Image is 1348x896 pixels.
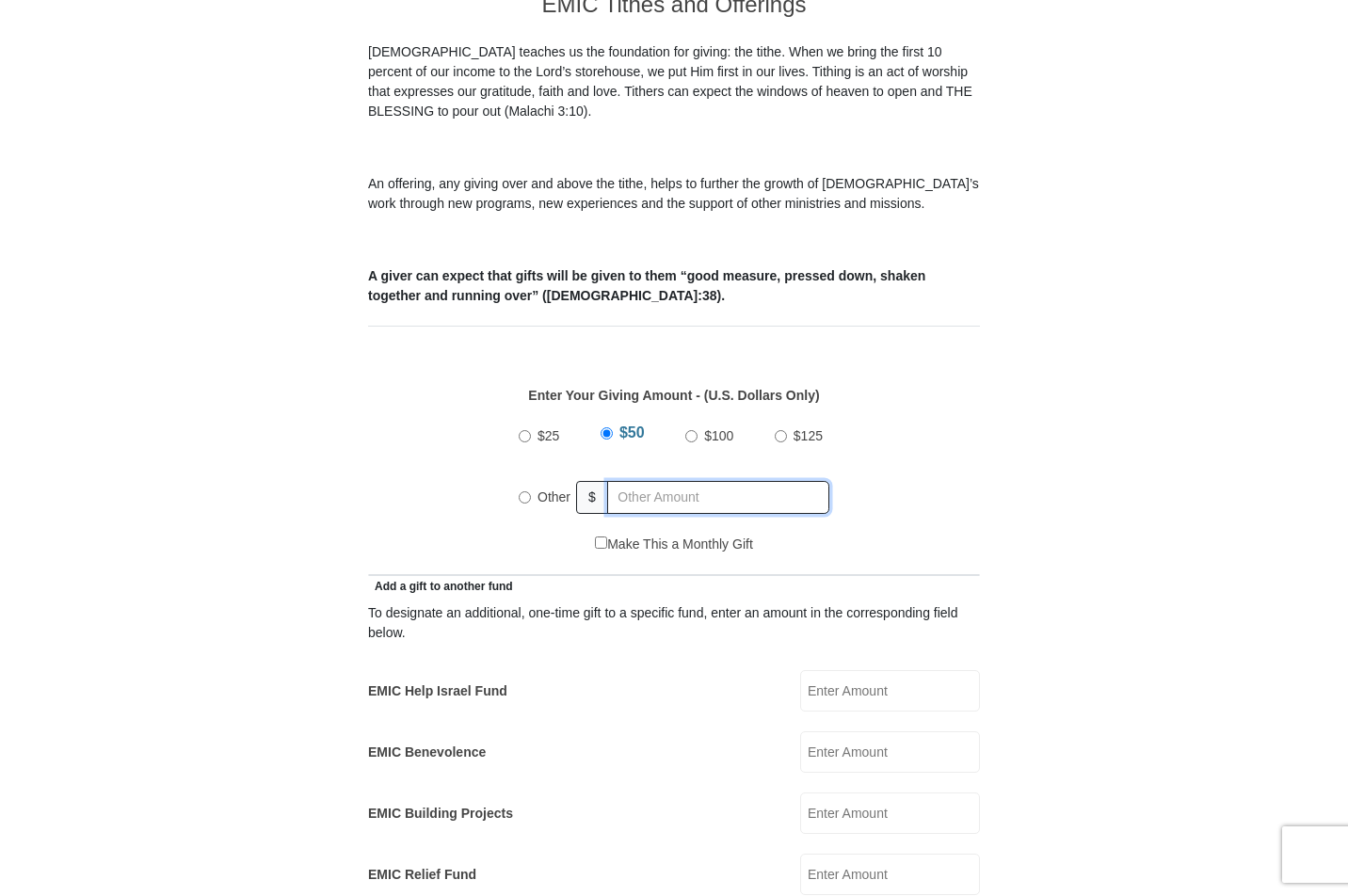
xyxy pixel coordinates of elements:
[800,854,980,895] input: Enter Amount
[595,536,607,549] input: Make This a Monthly Gift
[368,174,980,214] p: An offering, any giving over and above the tithe, helps to further the growth of [DEMOGRAPHIC_DAT...
[619,424,645,440] span: $50
[794,428,823,443] span: $125
[368,681,507,701] label: EMIC Help Israel Fund
[607,481,829,514] input: Other Amount
[368,804,513,824] label: EMIC Building Projects
[368,743,486,762] label: EMIC Benevolence
[368,580,513,593] span: Add a gift to another fund
[368,865,476,885] label: EMIC Relief Fund
[368,603,980,643] div: To designate an additional, one-time gift to a specific fund, enter an amount in the correspondin...
[368,42,980,121] p: [DEMOGRAPHIC_DATA] teaches us the foundation for giving: the tithe. When we bring the first 10 pe...
[368,268,925,303] b: A giver can expect that gifts will be given to them “good measure, pressed down, shaken together ...
[538,428,559,443] span: $25
[800,731,980,773] input: Enter Amount
[528,388,819,403] strong: Enter Your Giving Amount - (U.S. Dollars Only)
[595,535,753,554] label: Make This a Monthly Gift
[800,670,980,712] input: Enter Amount
[538,489,570,504] span: Other
[800,792,980,834] input: Enter Amount
[704,428,733,443] span: $100
[576,481,608,514] span: $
